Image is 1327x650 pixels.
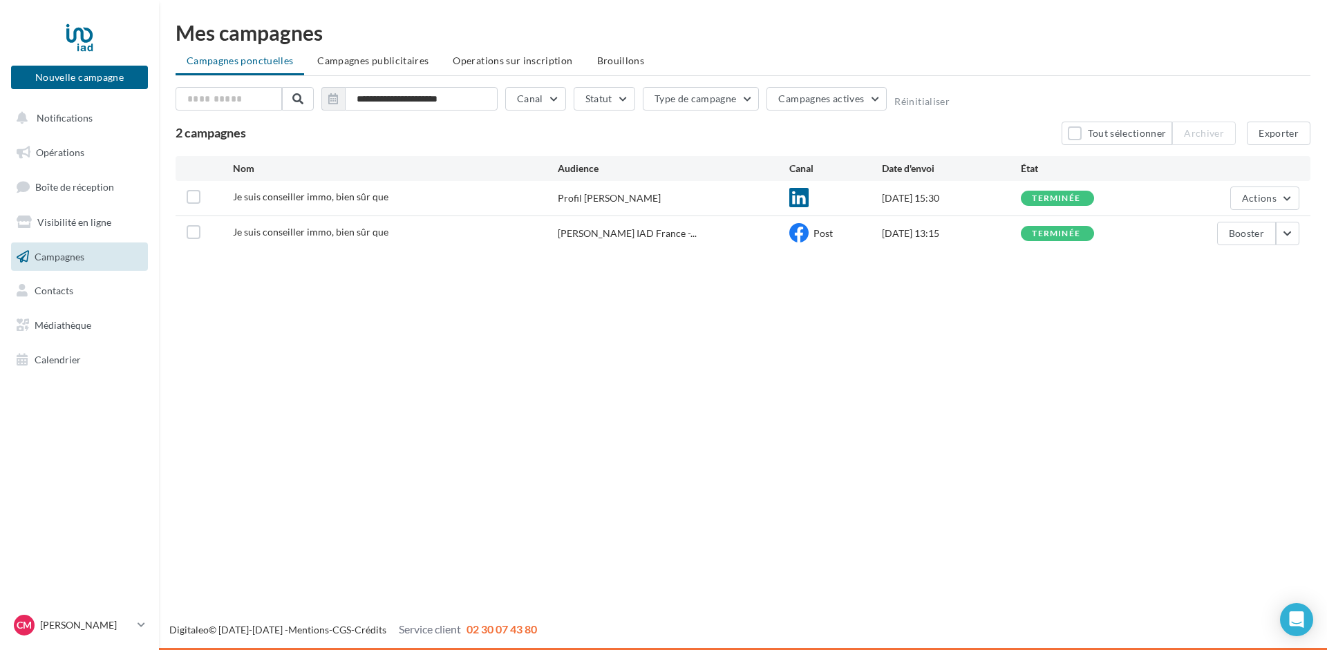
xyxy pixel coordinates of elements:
[766,87,887,111] button: Campagnes actives
[505,87,566,111] button: Canal
[1242,192,1277,204] span: Actions
[169,624,209,635] a: Digitaleo
[778,93,864,104] span: Campagnes actives
[37,216,111,228] span: Visibilité en ligne
[1062,122,1172,145] button: Tout sélectionner
[8,104,145,133] button: Notifications
[11,66,148,89] button: Nouvelle campagne
[233,226,388,238] span: Je suis conseiller immo, bien sûr que
[35,250,84,262] span: Campagnes
[169,624,537,635] span: © [DATE]-[DATE] - - -
[17,618,32,632] span: CM
[8,311,151,340] a: Médiathèque
[176,125,246,140] span: 2 campagnes
[399,622,461,635] span: Service client
[36,146,84,158] span: Opérations
[40,618,132,632] p: [PERSON_NAME]
[37,112,93,124] span: Notifications
[35,181,114,193] span: Boîte de réception
[643,87,760,111] button: Type de campagne
[1032,229,1080,238] div: terminée
[558,227,697,240] span: [PERSON_NAME] IAD France -...
[11,612,148,638] a: CM [PERSON_NAME]
[8,172,151,202] a: Boîte de réception
[1230,187,1299,210] button: Actions
[894,96,950,107] button: Réinitialiser
[1032,194,1080,203] div: terminée
[233,191,388,202] span: Je suis conseiller immo, bien sûr que
[1021,162,1160,175] div: État
[233,162,558,175] div: Nom
[288,624,329,635] a: Mentions
[1217,222,1276,245] button: Booster
[882,191,1021,205] div: [DATE] 15:30
[8,242,151,271] a: Campagnes
[35,319,91,331] span: Médiathèque
[35,354,81,365] span: Calendrier
[8,138,151,167] a: Opérations
[453,55,572,66] span: Operations sur inscription
[558,162,789,175] div: Audience
[8,208,151,237] a: Visibilité en ligne
[1280,603,1313,636] div: Open Intercom Messenger
[882,227,1021,240] div: [DATE] 13:15
[8,345,151,374] a: Calendrier
[558,191,661,205] div: Profil [PERSON_NAME]
[882,162,1021,175] div: Date d'envoi
[176,22,1310,43] div: Mes campagnes
[789,162,882,175] div: Canal
[574,87,635,111] button: Statut
[813,227,833,239] span: Post
[1172,122,1236,145] button: Archiver
[35,285,73,296] span: Contacts
[332,624,351,635] a: CGS
[467,622,537,635] span: 02 30 07 43 80
[1247,122,1310,145] button: Exporter
[597,55,645,66] span: Brouillons
[8,276,151,305] a: Contacts
[317,55,429,66] span: Campagnes publicitaires
[355,624,386,635] a: Crédits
